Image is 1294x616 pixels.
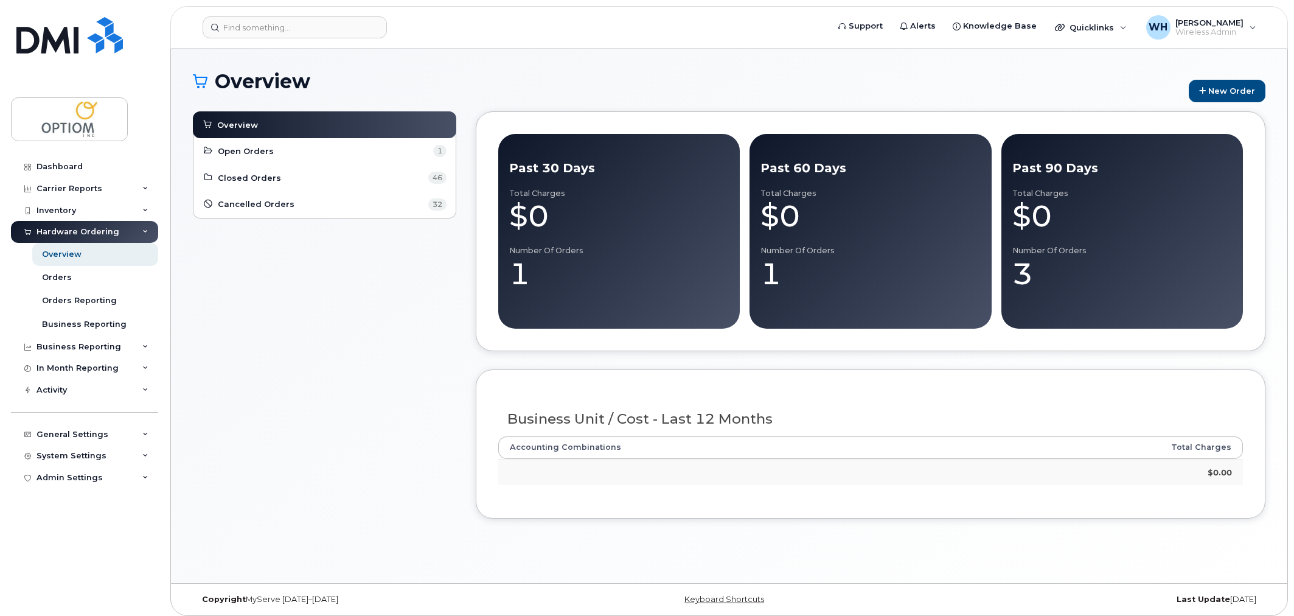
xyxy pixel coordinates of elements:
span: 46 [428,172,447,184]
div: Total Charges [760,189,980,198]
div: Number of Orders [760,246,980,256]
a: Cancelled Orders 32 [203,197,447,212]
a: Keyboard Shortcuts [684,595,764,604]
span: 32 [428,198,447,211]
span: Overview [217,119,258,131]
div: $0 [760,198,980,234]
span: Closed Orders [218,172,281,184]
strong: $0.00 [1208,467,1232,477]
th: Total Charges [958,436,1243,458]
div: Past 90 Days [1012,159,1232,177]
strong: Last Update [1177,595,1230,604]
div: Past 60 Days [760,159,980,177]
a: New Order [1189,80,1265,102]
a: Open Orders 1 [203,144,447,158]
h1: Overview [193,71,1183,92]
div: Total Charges [509,189,729,198]
div: Number of Orders [509,246,729,256]
span: 1 [433,145,447,157]
th: Accounting Combinations [498,436,959,458]
span: Cancelled Orders [218,198,294,210]
a: Overview [202,117,447,132]
div: Number of Orders [1012,246,1232,256]
div: 1 [760,256,980,292]
div: [DATE] [908,595,1265,604]
div: 1 [509,256,729,292]
strong: Copyright [202,595,246,604]
h3: Business Unit / Cost - Last 12 Months [507,411,1234,427]
div: Total Charges [1012,189,1232,198]
div: Past 30 Days [509,159,729,177]
div: $0 [1012,198,1232,234]
a: Closed Orders 46 [203,170,447,185]
div: MyServe [DATE]–[DATE] [193,595,551,604]
span: Open Orders [218,145,274,157]
div: $0 [509,198,729,234]
div: 3 [1012,256,1232,292]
